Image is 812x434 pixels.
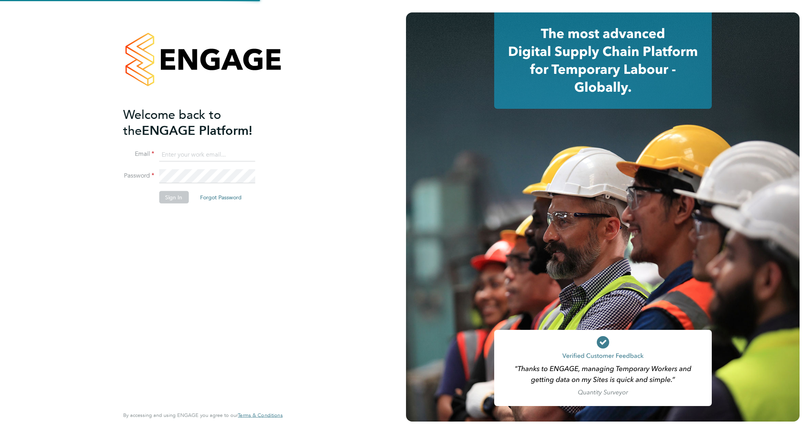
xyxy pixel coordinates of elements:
[123,412,282,418] span: By accessing and using ENGAGE you agree to our
[159,148,255,162] input: Enter your work email...
[123,150,154,158] label: Email
[123,172,154,180] label: Password
[238,412,282,418] a: Terms & Conditions
[194,191,248,204] button: Forgot Password
[123,107,221,138] span: Welcome back to the
[123,106,275,138] h2: ENGAGE Platform!
[159,191,188,204] button: Sign In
